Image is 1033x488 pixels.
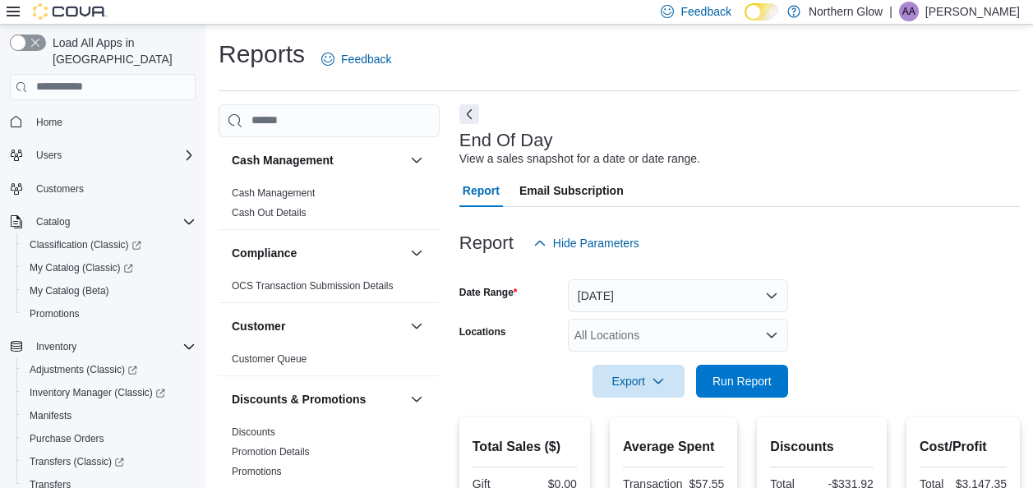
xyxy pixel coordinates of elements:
button: Users [30,145,68,165]
span: Run Report [712,373,772,389]
button: Discounts & Promotions [407,389,427,409]
span: Customers [36,182,84,196]
span: Purchase Orders [30,432,104,445]
button: Users [3,144,202,167]
span: Cash Out Details [232,206,307,219]
img: Cova [33,3,107,20]
a: Manifests [23,406,78,426]
a: Customer Queue [232,353,307,365]
span: Inventory [30,337,196,357]
span: Promotions [23,304,196,324]
button: Run Report [696,365,788,398]
h2: Discounts [770,437,874,457]
a: My Catalog (Classic) [23,258,140,278]
a: My Catalog (Classic) [16,256,202,279]
a: Classification (Classic) [16,233,202,256]
span: Inventory [36,340,76,353]
a: Classification (Classic) [23,235,148,255]
button: Home [3,110,202,134]
a: My Catalog (Beta) [23,281,116,301]
a: Home [30,113,69,132]
span: Cash Management [232,186,315,200]
span: Manifests [23,406,196,426]
button: Compliance [232,245,404,261]
span: Load All Apps in [GEOGRAPHIC_DATA] [46,35,196,67]
a: Promotions [23,304,86,324]
span: Hide Parameters [553,235,639,251]
h3: Compliance [232,245,297,261]
span: My Catalog (Beta) [23,281,196,301]
span: My Catalog (Classic) [30,261,133,274]
h1: Reports [219,38,305,71]
a: Adjustments (Classic) [23,360,144,380]
p: | [889,2,892,21]
div: Compliance [219,276,440,302]
div: View a sales snapshot for a date or date range. [459,150,700,168]
button: Catalog [30,212,76,232]
button: Compliance [407,243,427,263]
span: Feedback [680,3,731,20]
a: Promotion Details [232,446,310,458]
a: Purchase Orders [23,429,111,449]
a: Transfers (Classic) [16,450,202,473]
a: Customers [30,179,90,199]
label: Date Range [459,286,518,299]
a: OCS Transaction Submission Details [232,280,394,292]
a: Feedback [315,43,398,76]
h3: Cash Management [232,152,334,168]
button: Catalog [3,210,202,233]
span: Catalog [36,215,70,228]
span: Users [36,149,62,162]
h3: End Of Day [459,131,553,150]
span: Manifests [30,409,71,422]
span: Inventory Manager (Classic) [23,383,196,403]
span: Home [36,116,62,129]
a: Transfers (Classic) [23,452,131,472]
span: Users [30,145,196,165]
span: Transfers (Classic) [23,452,196,472]
h3: Customer [232,318,285,334]
div: Discounts & Promotions [219,422,440,488]
a: Adjustments (Classic) [16,358,202,381]
span: Promotions [232,465,282,478]
span: OCS Transaction Submission Details [232,279,394,292]
span: My Catalog (Classic) [23,258,196,278]
span: Feedback [341,51,391,67]
span: Promotions [30,307,80,320]
button: Customer [407,316,427,336]
div: Alison Albert [899,2,919,21]
span: Classification (Classic) [30,238,141,251]
span: Customers [30,178,196,199]
h2: Average Spent [623,437,724,457]
span: Customer Queue [232,352,307,366]
a: Inventory Manager (Classic) [16,381,202,404]
span: AA [902,2,915,21]
button: Open list of options [765,329,778,342]
h3: Discounts & Promotions [232,391,366,407]
span: Transfers (Classic) [30,455,124,468]
a: Inventory Manager (Classic) [23,383,172,403]
span: Export [602,365,675,398]
button: Purchase Orders [16,427,202,450]
button: [DATE] [568,279,788,312]
h2: Cost/Profit [920,437,1007,457]
button: Next [459,104,479,124]
a: Cash Management [232,187,315,199]
span: Inventory Manager (Classic) [30,386,165,399]
button: Customers [3,177,202,200]
button: Cash Management [407,150,427,170]
div: Customer [219,349,440,375]
button: Discounts & Promotions [232,391,404,407]
button: Hide Parameters [527,227,646,260]
span: Home [30,112,196,132]
p: [PERSON_NAME] [925,2,1020,21]
p: Northern Glow [809,2,883,21]
span: Report [463,174,500,207]
input: Dark Mode [745,3,779,21]
span: Adjustments (Classic) [23,360,196,380]
span: My Catalog (Beta) [30,284,109,297]
span: Catalog [30,212,196,232]
button: Inventory [30,337,83,357]
h2: Total Sales ($) [473,437,577,457]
